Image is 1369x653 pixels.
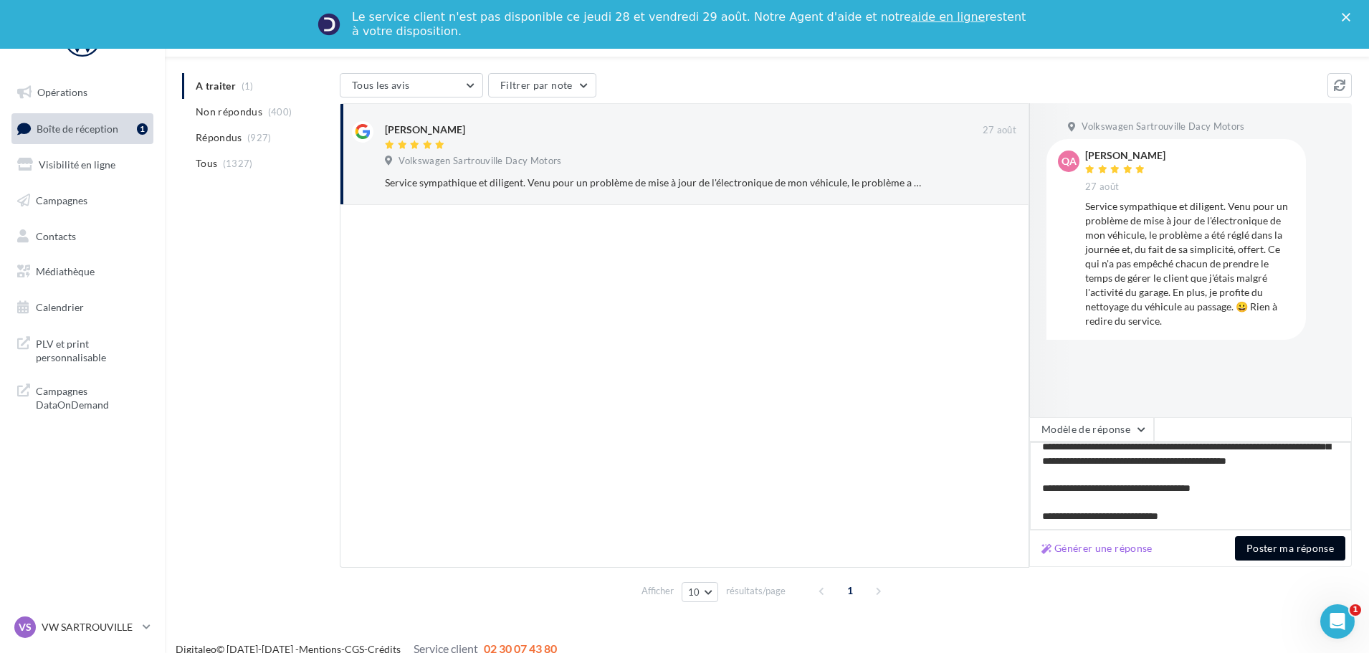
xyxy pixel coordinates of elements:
span: Tous les avis [352,79,410,91]
span: Visibilité en ligne [39,158,115,171]
iframe: Intercom live chat [1320,604,1355,639]
span: résultats/page [726,584,786,598]
a: Opérations [9,77,156,108]
span: Calendrier [36,301,84,313]
span: 1 [839,579,862,602]
span: Boîte de réception [37,122,118,134]
span: (1327) [223,158,253,169]
a: Visibilité en ligne [9,150,156,180]
span: VS [19,620,32,634]
a: Médiathèque [9,257,156,287]
a: aide en ligne [911,10,985,24]
span: Opérations [37,86,87,98]
button: Générer une réponse [1036,540,1158,557]
button: 10 [682,582,718,602]
button: Modèle de réponse [1029,417,1154,442]
span: 10 [688,586,700,598]
div: 1 [137,123,148,135]
span: 1 [1350,604,1361,616]
span: PLV et print personnalisable [36,334,148,365]
span: QA [1062,154,1077,168]
a: PLV et print personnalisable [9,328,156,371]
span: Répondus [196,130,242,145]
button: Tous les avis [340,73,483,97]
button: Poster ma réponse [1235,536,1345,561]
a: Contacts [9,221,156,252]
div: [PERSON_NAME] [1085,151,1165,161]
span: Tous [196,156,217,171]
div: Le service client n'est pas disponible ce jeudi 28 et vendredi 29 août. Notre Agent d'aide et not... [352,10,1029,39]
a: Campagnes [9,186,156,216]
span: Campagnes [36,194,87,206]
img: Profile image for Service-Client [318,13,340,36]
a: Campagnes DataOnDemand [9,376,156,418]
span: Campagnes DataOnDemand [36,381,148,412]
span: Médiathèque [36,265,95,277]
a: Boîte de réception1 [9,113,156,144]
span: 27 août [983,124,1016,137]
button: Filtrer par note [488,73,596,97]
span: (400) [268,106,292,118]
div: Service sympathique et diligent. Venu pour un problème de mise à jour de l'électronique de mon vé... [385,176,923,190]
a: Calendrier [9,292,156,323]
span: (927) [247,132,272,143]
span: Volkswagen Sartrouville Dacy Motors [1082,120,1244,133]
p: VW SARTROUVILLE [42,620,137,634]
span: Contacts [36,229,76,242]
span: 27 août [1085,181,1119,194]
span: Non répondus [196,105,262,119]
div: [PERSON_NAME] [385,123,465,137]
span: Volkswagen Sartrouville Dacy Motors [399,155,561,168]
div: Fermer [1342,13,1356,22]
span: Afficher [641,584,674,598]
div: Service sympathique et diligent. Venu pour un problème de mise à jour de l'électronique de mon vé... [1085,199,1294,328]
a: VS VW SARTROUVILLE [11,614,153,641]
